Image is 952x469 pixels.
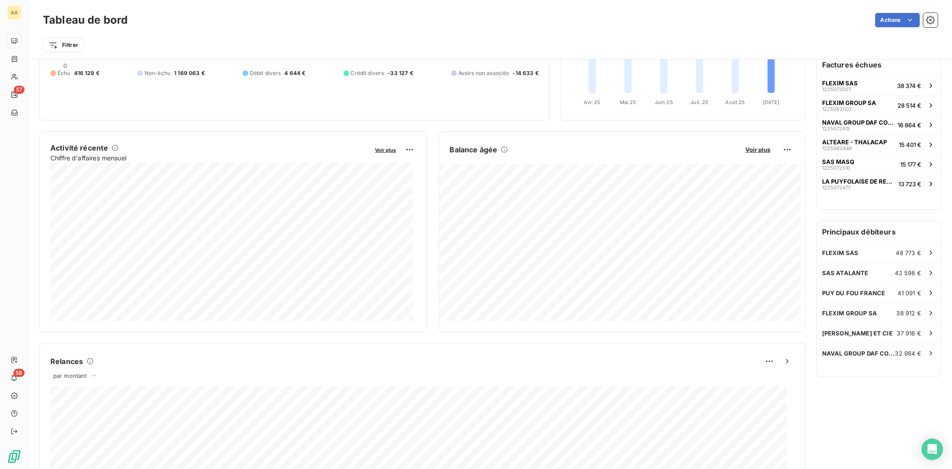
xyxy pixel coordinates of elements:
span: Non-échu [145,69,170,77]
button: FLEXIM GROUP SA122506200228 514 € [817,95,941,115]
span: Voir plus [375,147,396,153]
span: 42 598 € [895,269,921,276]
span: 1225072510 [822,165,850,171]
h6: Principaux débiteurs [817,221,941,243]
h6: Activité récente [50,142,108,153]
span: Échu [58,69,71,77]
div: Open Intercom Messenger [922,439,943,460]
span: 32 984 € [895,350,921,357]
span: 15 401 € [899,141,921,148]
span: 58 [13,369,25,377]
span: FLEXIM GROUP SA [822,99,876,106]
span: 57 [14,86,25,94]
tspan: Juil. 25 [690,99,708,105]
div: AA [7,5,21,20]
span: 1 169 063 € [174,69,205,77]
button: FLEXIM SAS122507200738 374 € [817,75,941,95]
button: Actions [875,13,920,27]
button: NAVAL GROUP DAF COMPT. FOUR.122507241516 864 € [817,115,941,134]
span: -14 633 € [513,69,539,77]
span: FLEXIM SAS [822,249,859,256]
span: 28 514 € [898,102,921,109]
button: Filtrer [43,38,84,52]
span: 37 916 € [897,330,921,337]
tspan: Mai 25 [620,99,636,105]
span: NAVAL GROUP DAF COMPT. FOUR. [822,350,895,357]
button: SAS MASQ122507251015 177 € [817,154,941,174]
img: Logo LeanPay [7,449,21,464]
span: 41 091 € [898,289,921,297]
tspan: Août 25 [726,99,745,105]
span: Débit divers [250,69,281,77]
span: [PERSON_NAME] ET CIE [822,330,893,337]
button: Voir plus [373,146,399,154]
h6: Factures échues [817,54,941,75]
span: -33 127 € [387,69,413,77]
span: 416 129 € [74,69,100,77]
button: LA PUYFOLAISE DE RESTAURATION122507247713 723 € [817,174,941,193]
span: 1225072415 [822,126,850,131]
span: SAS MASQ [822,158,854,165]
span: par montant [53,372,87,379]
span: 1225062002 [822,106,852,112]
span: 13 723 € [898,180,921,188]
span: 1225072477 [822,185,851,190]
h6: Balance âgée [450,144,498,155]
span: 0 [63,62,67,69]
tspan: Avr. 25 [584,99,601,105]
span: NAVAL GROUP DAF COMPT. FOUR. [822,119,894,126]
span: FLEXIM SAS [822,80,858,87]
span: LA PUYFOLAISE DE RESTAURATION [822,178,895,185]
span: 38 912 € [897,310,921,317]
span: PUY DU FOU FRANCE [822,289,885,297]
span: Avoirs non associés [458,69,509,77]
h3: Tableau de bord [43,12,128,28]
span: Crédit divers [351,69,384,77]
tspan: Juin 25 [655,99,673,105]
span: SAS ATALANTE [822,269,869,276]
span: Voir plus [745,146,770,153]
span: 38 374 € [897,82,921,89]
tspan: [DATE] [763,99,780,105]
span: 1225082446 [822,146,852,151]
span: 4 644 € [285,69,306,77]
span: Chiffre d'affaires mensuel [50,153,369,163]
span: 16 864 € [898,121,921,129]
button: ALTEARE - THALACAP122508244615 401 € [817,134,941,154]
span: ALTEARE - THALACAP [822,138,887,146]
button: Voir plus [743,146,773,154]
span: 15 177 € [900,161,921,168]
h6: Relances [50,356,83,367]
span: 48 773 € [896,249,921,256]
span: FLEXIM GROUP SA [822,310,877,317]
span: 1225072007 [822,87,851,92]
